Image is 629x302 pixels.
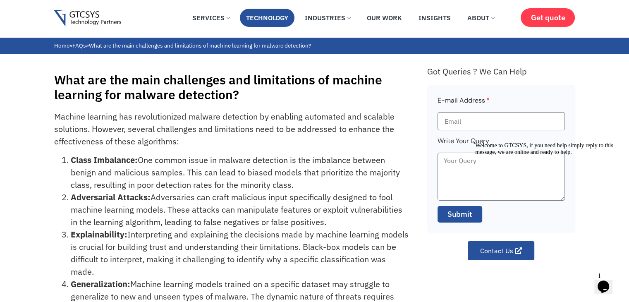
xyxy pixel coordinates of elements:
[71,278,130,290] strong: Generalization:
[438,112,565,130] input: Email
[594,269,621,294] iframe: chat widget
[299,9,356,27] a: Industries
[427,66,575,77] div: Got Queries ? We Can Help
[531,13,565,22] span: Get quote
[3,3,141,16] span: Welcome to GTCSYS, if you need help simply reply to this message, we are online and ready to help.
[71,191,409,228] li: Adversaries can craft malicious input specifically designed to fool machine learning models. Thes...
[447,209,472,220] span: Submit
[240,9,294,27] a: Technology
[3,3,152,17] div: Welcome to GTCSYS, if you need help simply reply to this message, we are online and ready to help.
[54,10,121,27] img: Gtcsys logo
[468,241,534,260] a: Contact Us
[72,42,86,49] a: FAQs
[71,154,138,165] strong: Class Imbalance:
[186,9,236,27] a: Services
[412,9,457,27] a: Insights
[461,9,500,27] a: About
[54,42,311,49] span: » »
[521,8,575,27] a: Get quote
[71,228,409,278] li: Interpreting and explaining the decisions made by machine learning models is crucial for building...
[71,192,151,203] strong: Adversarial Attacks:
[54,42,69,49] a: Home
[89,42,311,49] span: What are the main challenges and limitations of machine learning for malware detection?
[438,136,489,153] label: Write Your Query
[361,9,408,27] a: Our Work
[472,139,621,265] iframe: chat widget
[71,154,409,191] li: One common issue in malware detection is the imbalance between benign and malicious samples. This...
[71,229,127,240] strong: Explainability:
[54,110,409,148] p: Machine learning has revolutionized malware detection by enabling automated and scalable solution...
[54,72,419,102] h1: What are the main challenges and limitations of machine learning for malware detection?
[438,95,565,228] form: Faq Form
[438,95,490,112] label: E-mail Address
[438,206,482,223] button: Submit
